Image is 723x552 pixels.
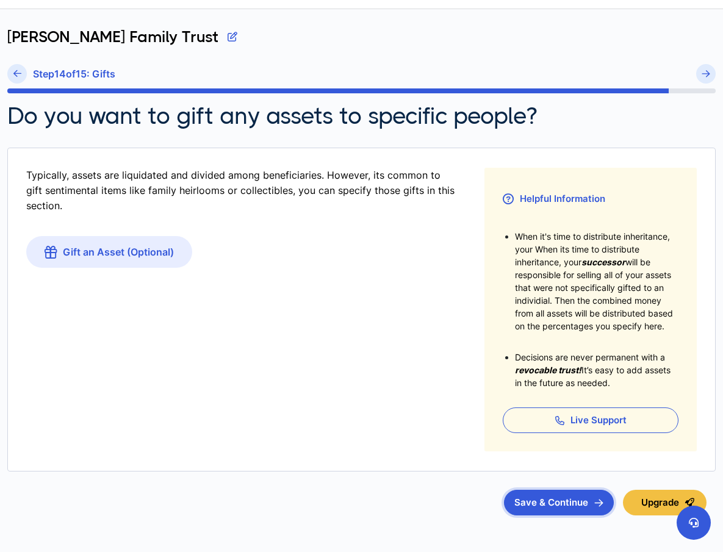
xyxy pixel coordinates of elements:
h6: Step 14 of 15 : Gifts [33,68,115,80]
div: [PERSON_NAME] Family Trust [7,27,716,64]
span: When it's time to distribute inheritance, your When its time to distribute inheritance, your will... [515,231,673,331]
span: Decisions are never permanent with a It’s easy to add assets in the future as needed. [515,352,671,388]
h2: Do you want to gift any assets to specific people? [7,102,538,129]
h3: Helpful Information [503,186,678,212]
a: Gift an Asset (Optional) [26,236,192,268]
button: Save & Continue [504,490,614,515]
span: successor [581,257,625,267]
button: Live Support [503,407,678,433]
span: revocable trust! [515,365,581,375]
div: Typically, assets are liquidated and divided among beneficiaries. However, its common to gift sen... [26,168,455,213]
button: Upgrade [623,490,707,515]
